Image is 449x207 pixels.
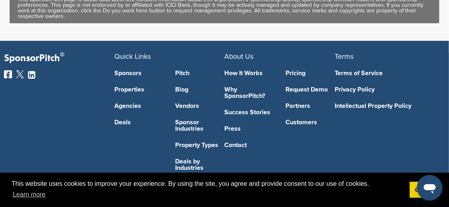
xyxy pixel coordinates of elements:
[4,53,114,64] p: SponsorPitch
[225,52,254,61] span: About Us
[114,70,164,76] a: Sponsors
[114,52,151,61] span: Quick Links
[225,70,274,76] a: How It Works
[176,158,225,171] a: Deals by Industries
[285,86,335,93] a: Request Demo
[335,52,353,61] span: Terms
[176,86,225,93] a: Blog
[285,119,335,125] a: Customers
[114,119,164,125] a: Deals
[410,182,437,198] a: dismiss cookie message
[335,103,433,109] a: Intellectual Property Policy
[285,70,335,76] a: Pricing
[176,103,225,109] a: Vendors
[176,119,225,132] a: Sponsor Industries
[335,70,433,76] a: Terms of Service
[417,175,443,201] iframe: Button to launch messaging window
[16,70,24,78] img: Twitter
[176,70,225,76] a: Pitch
[225,142,274,148] a: Contact
[60,50,64,60] span: ®
[114,86,164,93] a: Properties
[225,125,274,132] a: Press
[225,86,274,99] a: Why SponsorPitch?
[4,70,12,78] img: Facebook
[225,109,274,115] a: Success Stories
[12,189,47,201] a: learn more about cookies
[114,103,164,109] a: Agencies
[285,103,335,109] a: Partners
[176,142,225,148] a: Property Types
[335,86,433,93] a: Privacy Policy
[12,179,403,201] span: This website uses cookies to improve your experience. By using the site, you agree and provide co...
